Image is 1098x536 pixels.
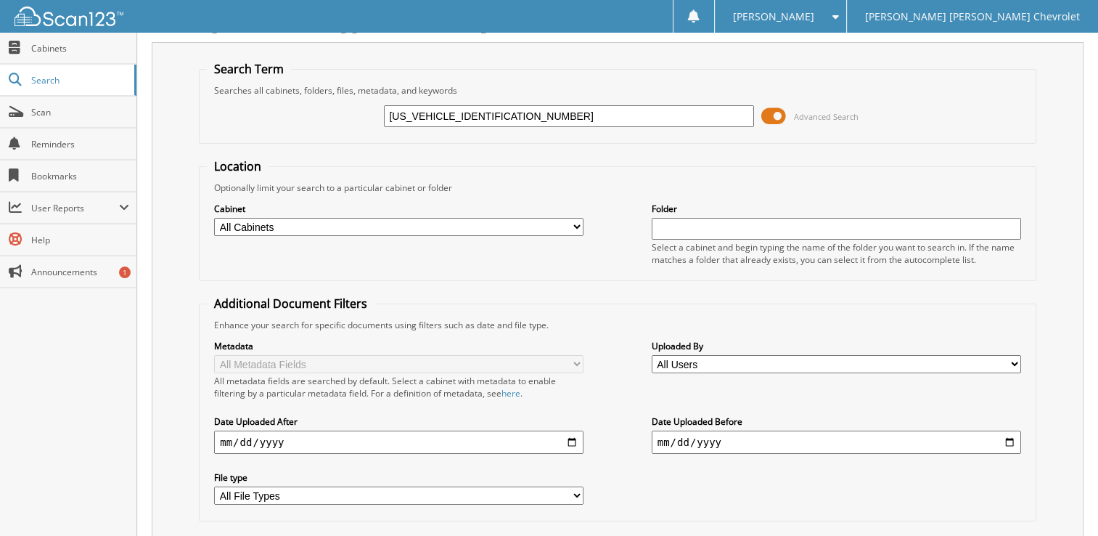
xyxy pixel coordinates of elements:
label: Date Uploaded After [214,415,583,428]
div: Optionally limit your search to a particular cabinet or folder [207,182,1028,194]
label: Folder [652,203,1021,215]
label: Cabinet [214,203,583,215]
div: Searches all cabinets, folders, files, metadata, and keywords [207,84,1028,97]
input: end [652,431,1021,454]
span: Advanced Search [794,111,859,122]
div: 1 [119,267,131,278]
legend: Location [207,158,269,174]
span: Reminders [31,138,129,150]
div: All metadata fields are searched by default. Select a cabinet with metadata to enable filtering b... [214,375,583,399]
legend: Additional Document Filters [207,296,374,312]
span: Bookmarks [31,170,129,182]
legend: Search Term [207,61,291,77]
label: File type [214,471,583,484]
span: Help [31,234,129,246]
span: Cabinets [31,42,129,54]
img: scan123-logo-white.svg [15,7,123,26]
label: Uploaded By [652,340,1021,352]
label: Metadata [214,340,583,352]
span: Scan [31,106,129,118]
input: start [214,431,583,454]
span: Search [31,74,127,86]
span: [PERSON_NAME] [733,12,814,21]
span: Announcements [31,266,129,278]
a: here [501,387,520,399]
div: Enhance your search for specific documents using filters such as date and file type. [207,319,1028,331]
span: [PERSON_NAME] [PERSON_NAME] Chevrolet [865,12,1080,21]
label: Date Uploaded Before [652,415,1021,428]
div: Select a cabinet and begin typing the name of the folder you want to search in. If the name match... [652,241,1021,266]
span: User Reports [31,202,119,214]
